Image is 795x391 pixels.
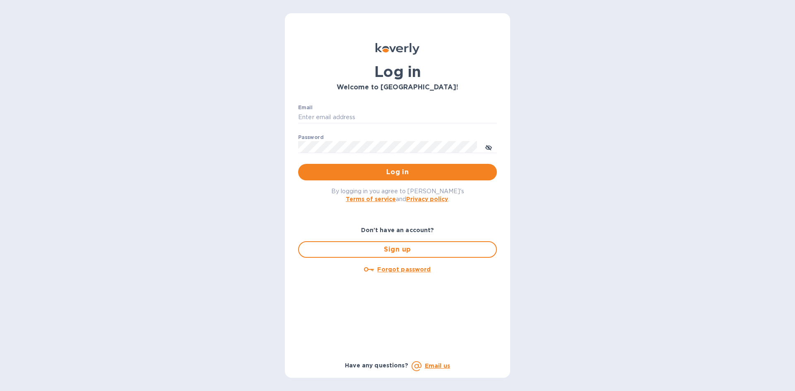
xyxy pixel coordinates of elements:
[298,105,313,110] label: Email
[298,111,497,124] input: Enter email address
[425,362,450,369] a: Email us
[298,241,497,258] button: Sign up
[406,196,448,202] a: Privacy policy
[346,196,396,202] a: Terms of service
[480,139,497,155] button: toggle password visibility
[306,245,489,254] span: Sign up
[298,135,323,140] label: Password
[298,164,497,180] button: Log in
[376,43,419,55] img: Koverly
[298,63,497,80] h1: Log in
[331,188,464,202] span: By logging in you agree to [PERSON_NAME]'s and .
[298,84,497,91] h3: Welcome to [GEOGRAPHIC_DATA]!
[305,167,490,177] span: Log in
[345,362,408,369] b: Have any questions?
[361,227,434,233] b: Don't have an account?
[377,266,431,273] u: Forgot password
